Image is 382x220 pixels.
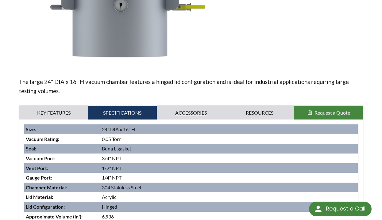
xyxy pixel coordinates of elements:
[100,154,358,163] td: 3/4" NPT
[100,192,358,202] td: Acrylic
[26,175,51,180] strong: Gauge Port
[314,110,350,116] span: Request a Quote
[26,214,81,219] strong: Approximate Volume (in³)
[26,146,35,151] strong: Seal
[100,183,358,192] td: 304 Stainless Steel
[26,126,35,132] strong: Size
[24,183,100,192] td: :
[26,204,64,210] strong: Lid Configuration
[100,124,358,134] td: 24" DIA x 16" H
[24,134,100,144] td: :
[100,134,358,144] td: 0.05 Torr
[26,165,47,171] strong: Vent Port
[100,202,358,212] td: Hinged
[26,155,54,161] strong: Vacuum Port
[19,77,363,96] p: The large 24" DIA x 16" H vacuum chamber features a hinged lid configuration and is ideal for ind...
[24,154,100,163] td: :
[24,144,100,154] td: :
[100,163,358,173] td: 1/2" NPT
[326,202,365,216] div: Request a Call
[157,106,226,120] a: Accessories
[100,144,358,154] td: Buna L-gasket
[24,124,100,134] td: :
[26,136,58,142] strong: Vacuum Rating
[313,204,323,214] img: round button
[88,106,157,120] a: Specifications
[24,192,100,202] td: :
[19,106,88,120] a: Key Features
[24,173,100,183] td: :
[24,202,100,212] td: :
[24,163,100,173] td: :
[294,106,363,120] button: Request a Quote
[100,173,358,183] td: 1/4" NPT
[225,106,294,120] a: Resources
[26,194,52,200] strong: Lid Material
[26,184,66,190] strong: Chamber Material
[309,202,372,216] div: Request a Call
